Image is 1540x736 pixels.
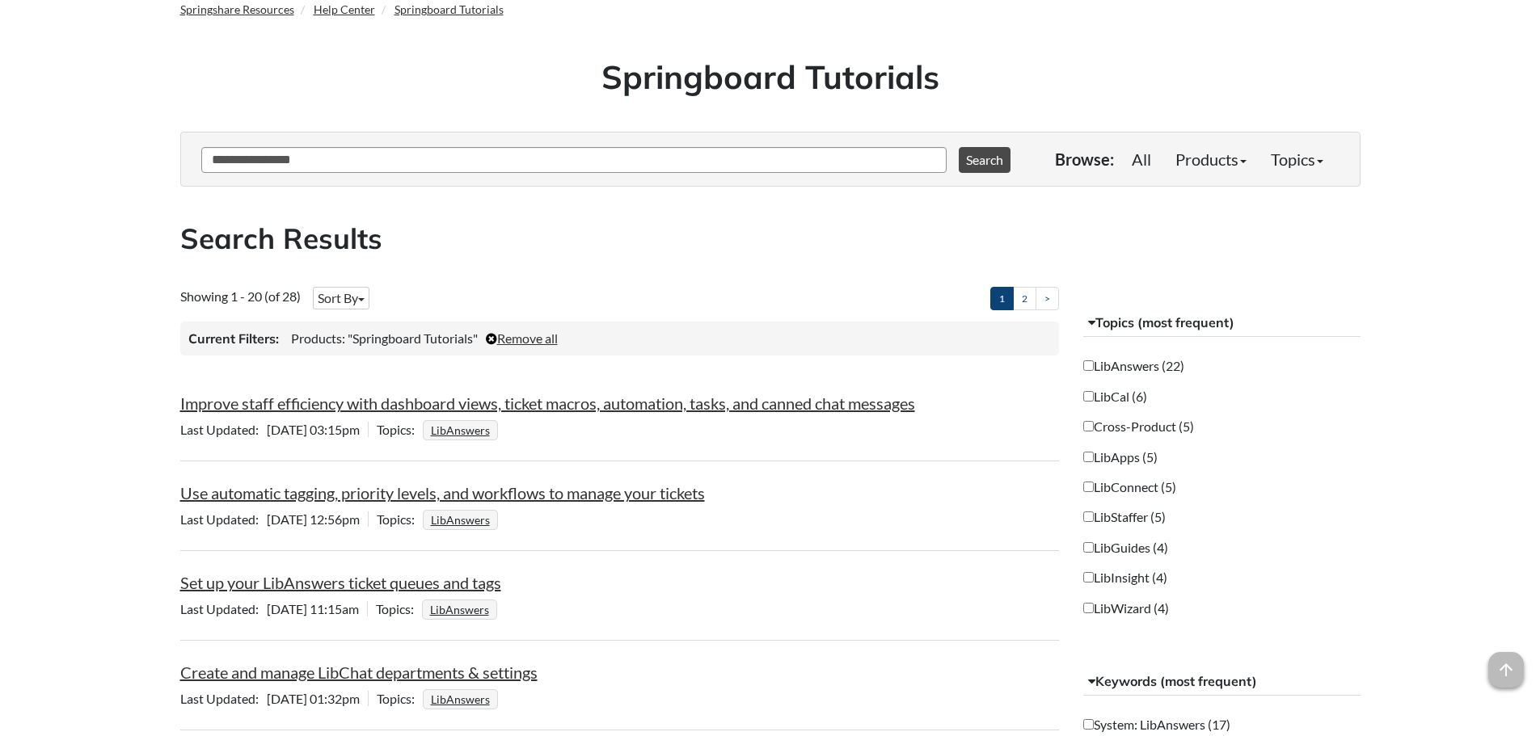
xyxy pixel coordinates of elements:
[423,511,502,527] ul: Topics
[180,422,267,437] span: Last Updated
[1083,572,1094,582] input: LibInsight (4)
[1083,309,1361,338] button: Topics (most frequent)
[180,219,1361,259] h2: Search Results
[1083,421,1094,431] input: Cross-Product (5)
[291,330,345,346] span: Products:
[428,508,492,532] a: LibAnswers
[314,2,375,16] a: Help Center
[1055,148,1114,170] p: Browse:
[188,330,279,347] h3: Current Filters
[180,601,367,616] span: [DATE] 11:15am
[1083,388,1147,406] label: LibCal (6)
[423,691,502,706] ul: Topics
[1163,143,1259,175] a: Products
[1083,357,1184,375] label: LibAnswers (22)
[180,422,368,437] span: [DATE] 03:15pm
[1083,539,1168,557] label: LibGuides (4)
[180,511,368,527] span: [DATE] 12:56pm
[1083,511,1094,522] input: LibStaffer (5)
[192,54,1348,99] h1: Springboard Tutorials
[180,511,267,527] span: Last Updated
[180,288,301,304] span: Showing 1 - 20 (of 28)
[1013,287,1036,310] a: 2
[1083,542,1094,553] input: LibGuides (4)
[180,573,501,592] a: Set up your LibAnswers ticket queues and tags
[377,422,423,437] span: Topics
[180,2,294,16] a: Springshare Resources
[428,688,492,711] a: LibAnswers
[1083,391,1094,402] input: LibCal (6)
[377,691,423,706] span: Topics
[377,511,423,527] span: Topics
[422,601,501,616] ul: Topics
[1083,569,1167,587] label: LibInsight (4)
[1488,652,1524,688] span: arrow_upward
[1036,287,1059,310] a: >
[1083,452,1094,462] input: LibApps (5)
[180,662,538,682] a: Create and manage LibChat departments & settings
[1083,508,1166,526] label: LibStaffer (5)
[428,598,492,621] a: LibAnswers
[486,330,558,346] a: Remove all
[423,422,502,437] ul: Topics
[376,601,422,616] span: Topics
[313,287,369,309] button: Sort By
[180,691,267,706] span: Last Updated
[180,483,705,503] a: Use automatic tagging, priority levels, and workflows to manage your tickets
[1083,719,1094,730] input: System: LibAnswers (17)
[1083,418,1194,435] label: Cross-Product (5)
[348,330,478,346] span: "Springboard Tutorials"
[1083,448,1158,466] label: LibApps (5)
[1083,667,1361,696] button: Keywords (most frequent)
[1083,478,1176,496] label: LibConnect (5)
[1120,143,1163,175] a: All
[1083,716,1230,734] label: System: LibAnswers (17)
[394,2,504,16] a: Springboard Tutorials
[1083,360,1094,371] input: LibAnswers (22)
[1083,482,1094,492] input: LibConnect (5)
[1083,603,1094,613] input: LibWizard (4)
[1083,599,1169,617] label: LibWizard (4)
[1488,654,1524,673] a: arrow_upward
[1259,143,1335,175] a: Topics
[180,601,267,616] span: Last Updated
[990,287,1059,310] ul: Pagination of search results
[990,287,1014,310] a: 1
[959,147,1010,173] button: Search
[180,393,915,413] a: Improve staff efficiency with dashboard views, ticket macros, automation, tasks, and canned chat ...
[428,418,492,442] a: LibAnswers
[180,691,368,706] span: [DATE] 01:32pm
